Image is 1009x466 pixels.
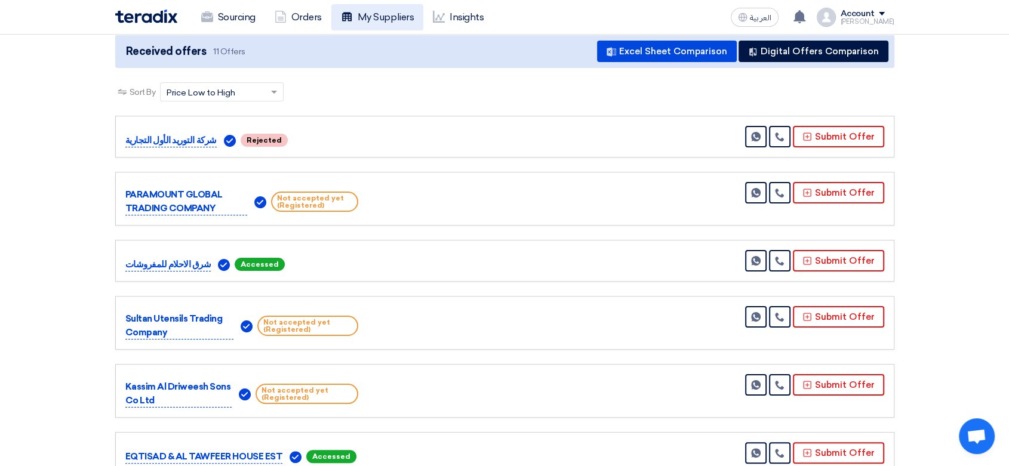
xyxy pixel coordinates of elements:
img: profile_test.png [817,8,836,27]
img: Verified Account [224,135,236,147]
p: Kassim Al Driweesh Sons Co Ltd [125,380,232,408]
button: Submit Offer [793,306,884,328]
button: Submit Offer [793,182,884,203]
span: Not accepted yet (Registered) [256,384,358,404]
p: Sultan Utensils Trading Company [125,312,233,340]
div: [PERSON_NAME] [841,18,894,25]
img: Teradix logo [115,10,177,23]
img: Verified Account [218,259,230,271]
span: 11 Offers [213,46,245,57]
a: Open chat [959,418,995,454]
img: Verified Account [239,388,251,400]
button: Excel Sheet Comparison [597,41,737,62]
a: Insights [423,4,493,30]
a: Sourcing [192,4,265,30]
span: Accessed [306,450,356,463]
span: Not accepted yet (Registered) [271,192,358,212]
button: Submit Offer [793,250,884,271]
a: My Suppliers [331,4,423,30]
span: Sort By [130,86,156,98]
a: Orders [265,4,331,30]
button: Submit Offer [793,126,884,147]
span: Rejected [241,134,288,147]
p: شرق الاحلام للمفروشات [125,258,211,272]
img: Verified Account [290,451,302,463]
img: Verified Account [241,320,253,332]
img: Verified Account [254,196,266,208]
span: Not accepted yet (Registered) [257,316,358,336]
span: Received offers [126,44,207,60]
p: شركة التوريد الأول التجارية [125,134,217,148]
button: Submit Offer [793,442,884,464]
button: Digital Offers Comparison [739,41,888,62]
button: Submit Offer [793,374,884,396]
span: Price Low to High [167,87,235,99]
p: EQTISAD & AL TAWFEER HOUSE EST [125,450,283,464]
button: العربية [731,8,779,27]
div: Account [841,9,875,19]
p: PARAMOUNT GLOBAL TRADING COMPANY [125,188,248,215]
span: Accessed [235,258,285,271]
span: العربية [750,14,771,22]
